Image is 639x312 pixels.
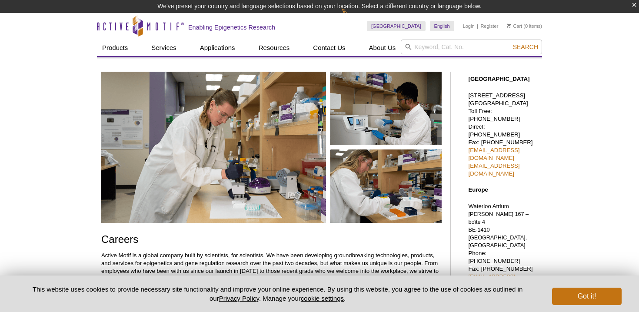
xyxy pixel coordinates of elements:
a: [GEOGRAPHIC_DATA] [367,21,426,31]
a: [EMAIL_ADDRESS][DOMAIN_NAME] [468,163,519,177]
li: (0 items) [507,21,542,31]
a: Resources [253,40,295,56]
p: Waterloo Atrium Phone: [PHONE_NUMBER] Fax: [PHONE_NUMBER] [468,202,538,312]
button: Got it! [552,288,622,305]
a: Login [463,23,475,29]
button: Search [510,43,541,51]
a: [EMAIL_ADDRESS][DOMAIN_NAME] [468,274,515,288]
a: [EMAIL_ADDRESS][DOMAIN_NAME] [468,147,519,161]
a: Cart [507,23,522,29]
a: English [430,21,454,31]
input: Keyword, Cat. No. [401,40,542,54]
a: Services [146,40,182,56]
span: Search [513,43,538,50]
strong: [GEOGRAPHIC_DATA] [468,76,529,82]
p: [STREET_ADDRESS] [GEOGRAPHIC_DATA] Toll Free: [PHONE_NUMBER] Direct: [PHONE_NUMBER] Fax: [PHONE_N... [468,92,538,178]
li: | [477,21,478,31]
a: About Us [364,40,401,56]
p: Active Motif is a global company built by scientists, for scientists. We have been developing gro... [101,252,442,291]
p: This website uses cookies to provide necessary site functionality and improve your online experie... [17,285,538,303]
a: Applications [195,40,240,56]
a: Contact Us [308,40,350,56]
img: Your Cart [507,23,511,28]
span: [PERSON_NAME] 167 – boîte 4 BE-1410 [GEOGRAPHIC_DATA], [GEOGRAPHIC_DATA] [468,211,529,249]
h1: Careers [101,234,442,246]
button: cookie settings [301,295,344,302]
h2: Enabling Epigenetics Research [188,23,275,31]
a: Products [97,40,133,56]
a: Register [480,23,498,29]
img: Careers at Active Motif [101,72,442,223]
a: Privacy Policy [219,295,259,302]
img: Change Here [341,7,364,27]
strong: Europe [468,186,488,193]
